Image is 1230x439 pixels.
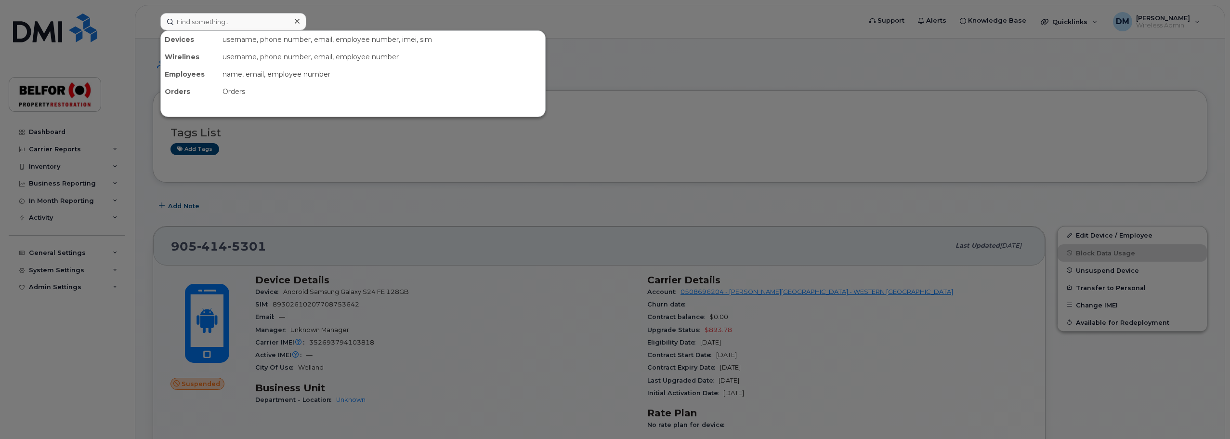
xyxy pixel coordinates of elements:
div: Employees [161,66,219,83]
div: Devices [161,31,219,48]
div: name, email, employee number [219,66,545,83]
div: username, phone number, email, employee number, imei, sim [219,31,545,48]
div: Orders [219,83,545,100]
div: Orders [161,83,219,100]
div: username, phone number, email, employee number [219,48,545,66]
div: Wirelines [161,48,219,66]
